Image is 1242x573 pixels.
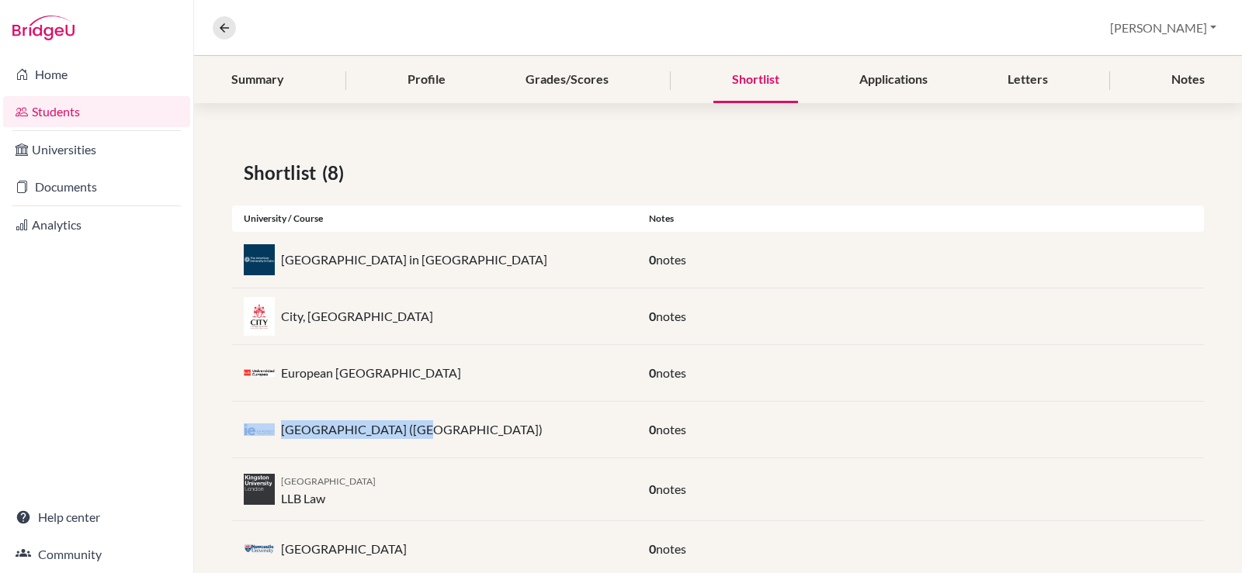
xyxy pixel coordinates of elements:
[649,309,656,323] span: 0
[3,59,190,90] a: Home
[656,252,686,267] span: notes
[244,369,275,378] img: es_mad_2t9ms1p7.png
[3,209,190,240] a: Analytics
[1103,13,1223,43] button: [PERSON_NAME]
[244,423,275,436] img: es_ie_ppg3uco7.png
[3,134,190,165] a: Universities
[213,57,303,103] div: Summary
[244,159,322,187] span: Shortlist
[507,57,627,103] div: Grades/Scores
[3,96,190,127] a: Students
[656,422,686,437] span: notes
[3,171,190,202] a: Documents
[232,212,637,226] div: University / Course
[637,212,1204,226] div: Notes
[656,482,686,496] span: notes
[649,541,656,556] span: 0
[649,365,656,380] span: 0
[281,420,543,439] p: [GEOGRAPHIC_DATA] ([GEOGRAPHIC_DATA])
[12,16,75,40] img: Bridge-U
[3,502,190,533] a: Help center
[656,365,686,380] span: notes
[3,539,190,570] a: Community
[649,482,656,496] span: 0
[281,471,376,508] div: LLB Law
[389,57,464,103] div: Profile
[322,159,350,187] span: (8)
[281,475,376,487] span: [GEOGRAPHIC_DATA]
[656,309,686,323] span: notes
[281,540,407,558] p: [GEOGRAPHIC_DATA]
[841,57,946,103] div: Applications
[713,57,798,103] div: Shortlist
[244,244,275,275] img: eg_ame_8v453z1j.jpeg
[244,533,275,564] img: gb_n21_ao6kcq1q.png
[281,364,461,382] p: European [GEOGRAPHIC_DATA]
[989,57,1067,103] div: Letters
[649,422,656,437] span: 0
[656,541,686,556] span: notes
[244,474,275,505] img: gb_k84_ck8f2tte.jpeg
[281,250,547,269] p: [GEOGRAPHIC_DATA] in [GEOGRAPHIC_DATA]
[649,252,656,267] span: 0
[1153,57,1223,103] div: Notes
[281,307,433,326] p: City, [GEOGRAPHIC_DATA]
[244,297,275,336] img: gb_c60_yqmnojjt.jpeg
